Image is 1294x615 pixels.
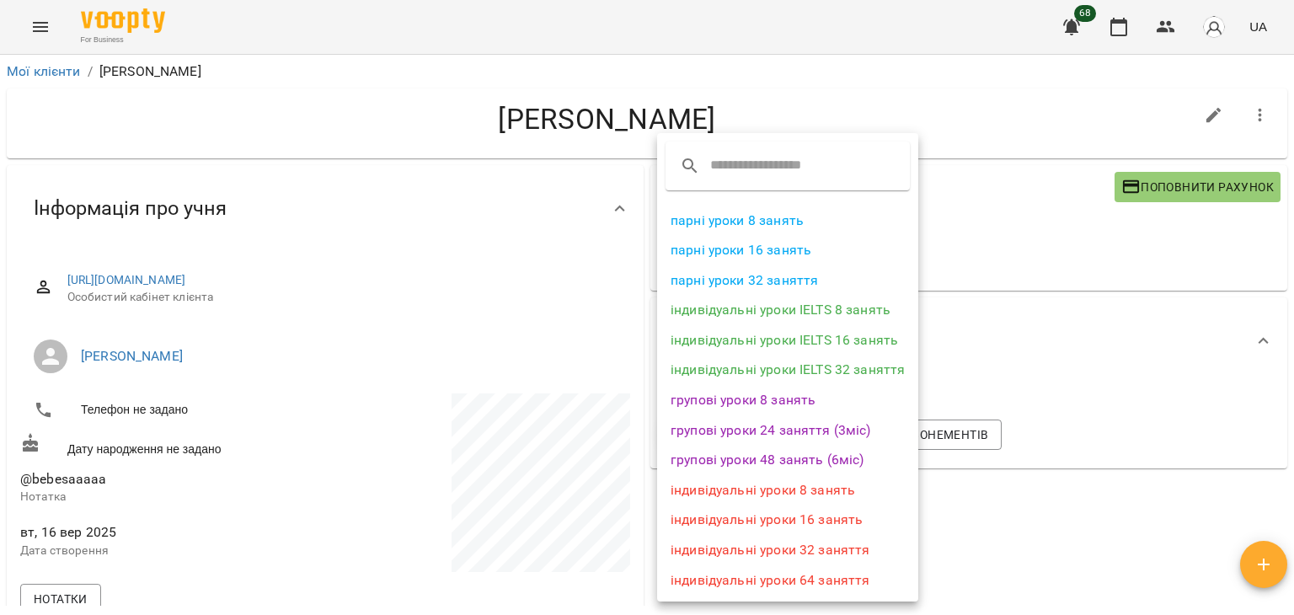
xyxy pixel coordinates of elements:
li: парні уроки 8 занять [657,206,918,236]
li: індивідуальні уроки 8 занять [657,475,918,505]
li: групові уроки 48 занять (6міс) [657,445,918,475]
li: індивідуальні уроки 16 занять [657,505,918,535]
li: індивідуальні уроки 64 заняття [657,565,918,596]
li: парні уроки 16 занять [657,235,918,265]
li: парні уроки 32 заняття [657,265,918,296]
li: групові уроки 24 заняття (3міс) [657,415,918,446]
li: індивідуальні уроки 32 заняття [657,535,918,565]
li: групові уроки 8 занять [657,385,918,415]
li: індивідуальні уроки IELTS 8 занять [657,295,918,325]
li: індивідуальні уроки IELTS 16 занять [657,325,918,356]
li: індивідуальні уроки IELTS 32 заняття [657,355,918,385]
